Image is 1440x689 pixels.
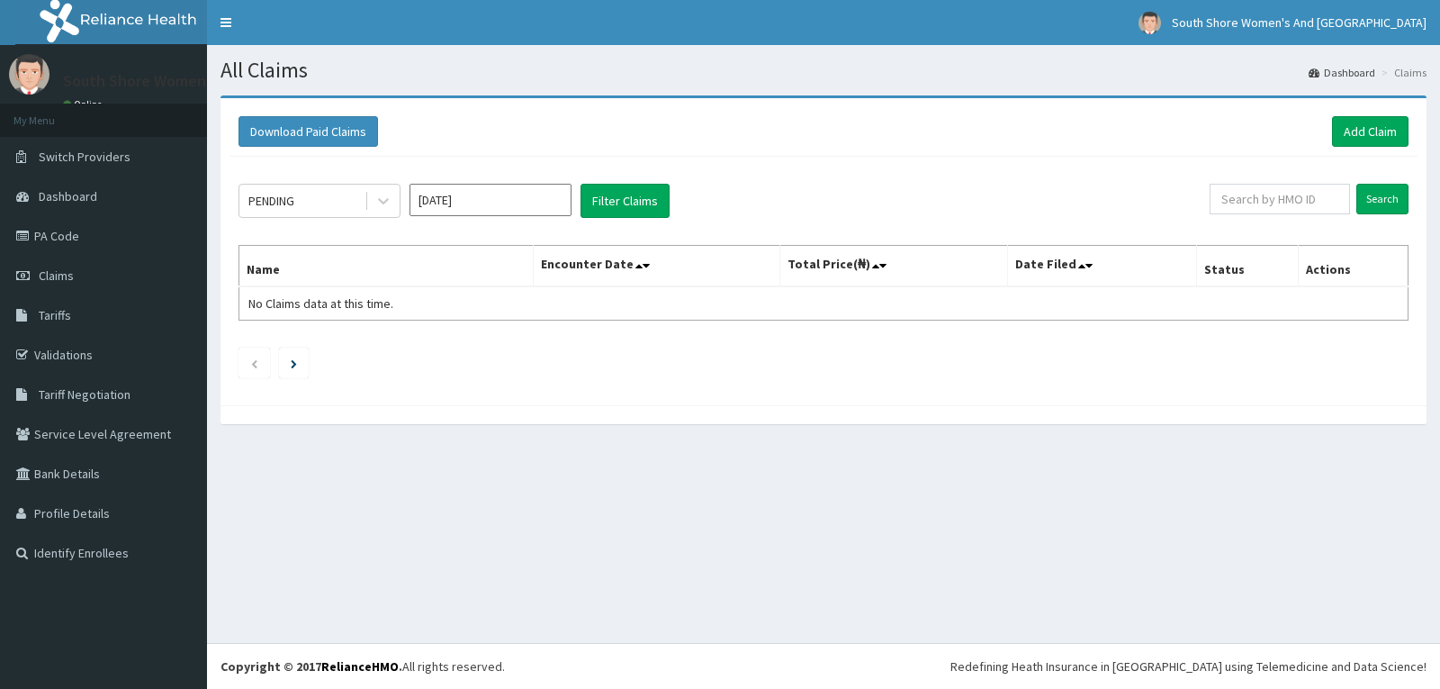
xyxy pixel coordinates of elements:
a: Online [63,98,106,111]
div: Redefining Heath Insurance in [GEOGRAPHIC_DATA] using Telemedicine and Data Science! [950,657,1426,675]
img: User Image [1138,12,1161,34]
span: South Shore Women's And [GEOGRAPHIC_DATA] [1172,14,1426,31]
li: Claims [1377,65,1426,80]
p: South Shore Women's And [GEOGRAPHIC_DATA] [63,73,400,89]
button: Filter Claims [580,184,670,218]
h1: All Claims [220,59,1426,82]
input: Search by HMO ID [1210,184,1351,214]
span: Tariffs [39,307,71,323]
span: Claims [39,267,74,284]
th: Total Price(₦) [779,246,1007,287]
th: Encounter Date [534,246,779,287]
a: Previous page [250,355,258,371]
input: Search [1356,184,1408,214]
span: Tariff Negotiation [39,386,130,403]
footer: All rights reserved. [207,643,1440,689]
a: Dashboard [1309,65,1375,80]
a: Next page [291,355,297,371]
th: Name [239,246,534,287]
th: Actions [1298,246,1408,287]
span: No Claims data at this time. [248,295,393,312]
input: Select Month and Year [409,184,571,216]
a: Add Claim [1332,116,1408,147]
button: Download Paid Claims [238,116,378,147]
span: Dashboard [39,188,97,204]
strong: Copyright © 2017 . [220,658,402,675]
img: User Image [9,54,49,95]
span: Switch Providers [39,149,130,165]
th: Status [1196,246,1298,287]
div: PENDING [248,192,294,210]
th: Date Filed [1008,246,1197,287]
a: RelianceHMO [321,658,399,675]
